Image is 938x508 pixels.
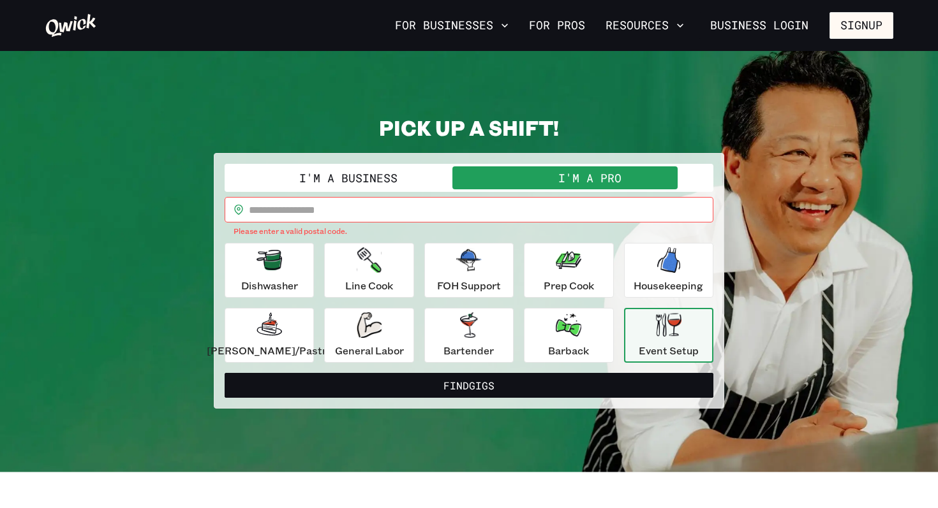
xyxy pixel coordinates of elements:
[227,166,469,189] button: I'm a Business
[443,343,494,358] p: Bartender
[548,343,589,358] p: Barback
[624,243,713,298] button: Housekeeping
[524,15,590,36] a: For Pros
[207,343,332,358] p: [PERSON_NAME]/Pastry
[424,308,514,363] button: Bartender
[600,15,689,36] button: Resources
[639,343,699,358] p: Event Setup
[469,166,711,189] button: I'm a Pro
[624,308,713,363] button: Event Setup
[544,278,594,293] p: Prep Cook
[424,243,514,298] button: FOH Support
[324,243,413,298] button: Line Cook
[335,343,404,358] p: General Labor
[634,278,703,293] p: Housekeeping
[234,225,704,238] p: Please enter a valid postal code.
[241,278,298,293] p: Dishwasher
[390,15,514,36] button: For Businesses
[524,308,613,363] button: Barback
[345,278,393,293] p: Line Cook
[830,12,893,39] button: Signup
[214,115,724,140] h2: PICK UP A SHIFT!
[225,308,314,363] button: [PERSON_NAME]/Pastry
[437,278,501,293] p: FOH Support
[699,12,819,39] a: Business Login
[324,308,413,363] button: General Labor
[225,373,713,398] button: FindGigs
[524,243,613,298] button: Prep Cook
[225,243,314,298] button: Dishwasher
